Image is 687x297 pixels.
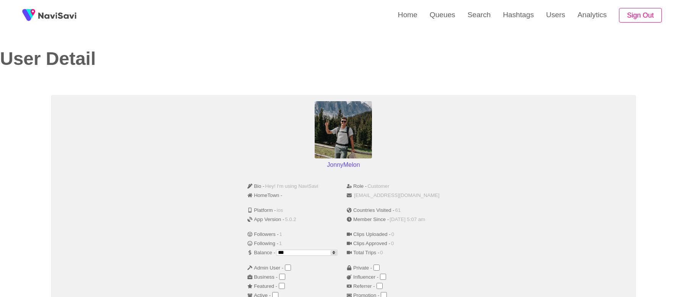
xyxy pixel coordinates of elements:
span: 61 [395,207,401,213]
span: Balance - [247,250,275,255]
span: Followers - [247,231,279,237]
button: Sign Out [619,8,662,23]
span: Referrer - [347,283,375,289]
span: Private - [347,265,372,271]
span: Customer [367,183,389,189]
span: 1 [280,231,282,237]
span: HomeTown - [247,192,282,198]
span: Total Trips - [347,250,379,255]
span: 0 [391,231,394,237]
span: Hey! I'm using NaviSavi [265,183,318,189]
span: App Version - [247,216,284,222]
span: Business - [247,274,278,280]
span: 0 [380,250,383,255]
span: Member Since - [347,216,389,222]
span: Clips Approved - [347,241,390,246]
span: Role - [347,183,367,189]
span: Featured - [247,283,277,289]
span: Countries Visited - [347,207,394,213]
span: Clips Uploaded - [347,231,391,237]
span: Platform - [247,207,276,213]
span: 0 [391,241,394,246]
span: Admin User - [247,265,283,271]
span: 1 [279,241,282,246]
p: JonnyMelon [324,158,363,171]
span: Influencer - [347,274,378,280]
span: Bio - [247,183,264,189]
span: [EMAIL_ADDRESS][DOMAIN_NAME] [354,192,440,198]
img: fireSpot [19,6,38,25]
span: 5.0.2 [285,216,296,222]
img: fireSpot [38,11,76,19]
span: [DATE] 5:07 am [390,216,425,222]
span: Following - [247,241,278,246]
span: ios [276,207,283,213]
